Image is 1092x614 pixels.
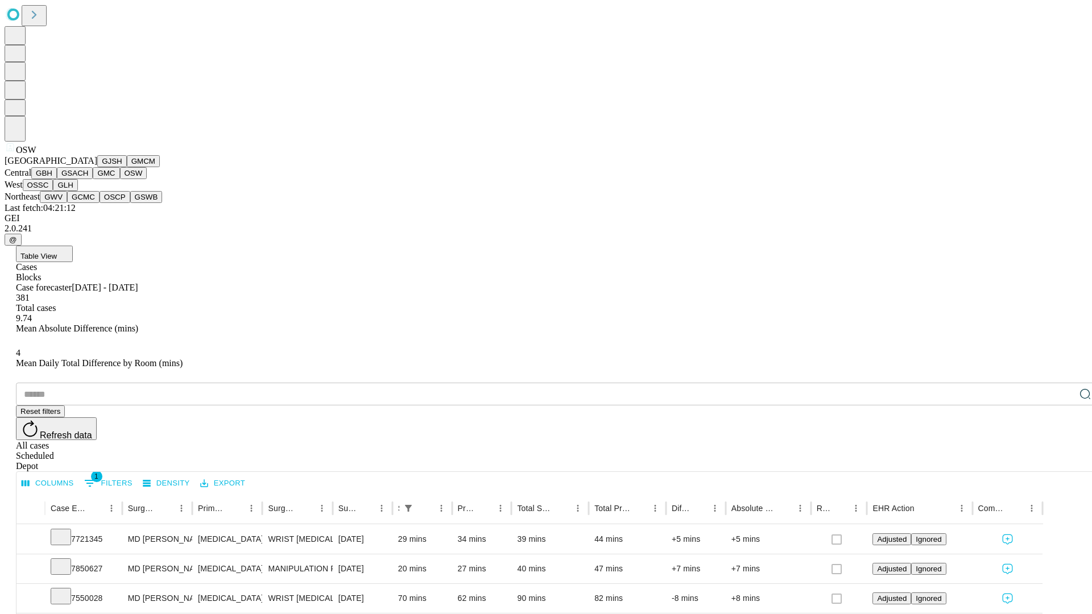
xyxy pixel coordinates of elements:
div: +7 mins [731,554,805,583]
div: WRIST [MEDICAL_DATA] SURGERY RELEASE TRANSVERSE [MEDICAL_DATA] LIGAMENT [268,584,326,613]
div: GEI [5,213,1087,223]
div: MD [PERSON_NAME] [128,554,187,583]
button: Adjusted [872,592,911,604]
button: Menu [707,500,723,516]
span: [DATE] - [DATE] [72,283,138,292]
button: Expand [22,589,39,609]
button: @ [5,234,22,246]
span: 4 [16,348,20,358]
button: Menu [314,500,330,516]
div: MANIPULATION FINGER JOINT UNDER ANESTHESIA [268,554,326,583]
button: OSW [120,167,147,179]
span: Mean Daily Total Difference by Room (mins) [16,358,183,368]
div: Absolute Difference [731,504,775,513]
button: Select columns [19,475,77,492]
button: Density [140,475,193,492]
button: GSWB [130,191,163,203]
div: [DATE] [338,584,387,613]
button: Sort [417,500,433,516]
button: Table View [16,246,73,262]
button: Sort [776,500,792,516]
button: OSSC [23,179,53,191]
button: Show filters [400,500,416,516]
button: Sort [158,500,173,516]
span: Reset filters [20,407,60,416]
div: 27 mins [458,554,506,583]
button: GMC [93,167,119,179]
div: Surgery Date [338,504,357,513]
button: Reset filters [16,405,65,417]
button: OSCP [100,191,130,203]
button: Sort [691,500,707,516]
div: 7550028 [51,584,117,613]
button: Sort [832,500,848,516]
button: GLH [53,179,77,191]
div: 40 mins [517,554,583,583]
button: GCMC [67,191,100,203]
span: Adjusted [877,594,907,603]
button: GWV [40,191,67,203]
span: 381 [16,293,30,302]
div: 34 mins [458,525,506,554]
button: Sort [358,500,374,516]
span: Adjusted [877,565,907,573]
div: Difference [672,504,690,513]
button: GSACH [57,167,93,179]
div: MD [PERSON_NAME] [128,584,187,613]
button: GBH [31,167,57,179]
span: Ignored [916,535,941,544]
div: 70 mins [398,584,446,613]
div: EHR Action [872,504,914,513]
span: 1 [91,471,102,482]
div: [MEDICAL_DATA] [198,525,257,554]
button: Expand [22,530,39,550]
button: Menu [173,500,189,516]
span: Central [5,168,31,177]
button: Menu [243,500,259,516]
button: Export [197,475,248,492]
button: Menu [493,500,508,516]
div: Primary Service [198,504,226,513]
span: Case forecaster [16,283,72,292]
button: Sort [631,500,647,516]
span: Total cases [16,303,56,313]
button: Menu [1024,500,1040,516]
div: 2.0.241 [5,223,1087,234]
div: Total Predicted Duration [594,504,630,513]
div: [DATE] [338,554,387,583]
div: 7850627 [51,554,117,583]
span: Mean Absolute Difference (mins) [16,323,138,333]
button: Menu [104,500,119,516]
span: 9.74 [16,313,32,323]
span: Northeast [5,192,40,201]
div: [MEDICAL_DATA] [198,554,257,583]
button: Menu [792,500,808,516]
button: Adjusted [872,563,911,575]
div: 1 active filter [400,500,416,516]
button: Menu [570,500,586,516]
div: +8 mins [731,584,805,613]
span: Refresh data [40,430,92,440]
button: Menu [848,500,864,516]
button: Ignored [911,533,946,545]
div: Total Scheduled Duration [517,504,553,513]
span: Ignored [916,565,941,573]
div: 39 mins [517,525,583,554]
button: Menu [374,500,390,516]
div: 62 mins [458,584,506,613]
button: Show filters [81,474,135,492]
button: Adjusted [872,533,911,545]
button: Menu [647,500,663,516]
div: 47 mins [594,554,660,583]
div: 82 mins [594,584,660,613]
button: Sort [88,500,104,516]
button: Sort [298,500,314,516]
button: Menu [433,500,449,516]
div: +5 mins [731,525,805,554]
div: Surgery Name [268,504,296,513]
div: +5 mins [672,525,720,554]
div: [DATE] [338,525,387,554]
button: Sort [554,500,570,516]
div: WRIST [MEDICAL_DATA] SURGERY RELEASE TRANSVERSE [MEDICAL_DATA] LIGAMENT [268,525,326,554]
div: +7 mins [672,554,720,583]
